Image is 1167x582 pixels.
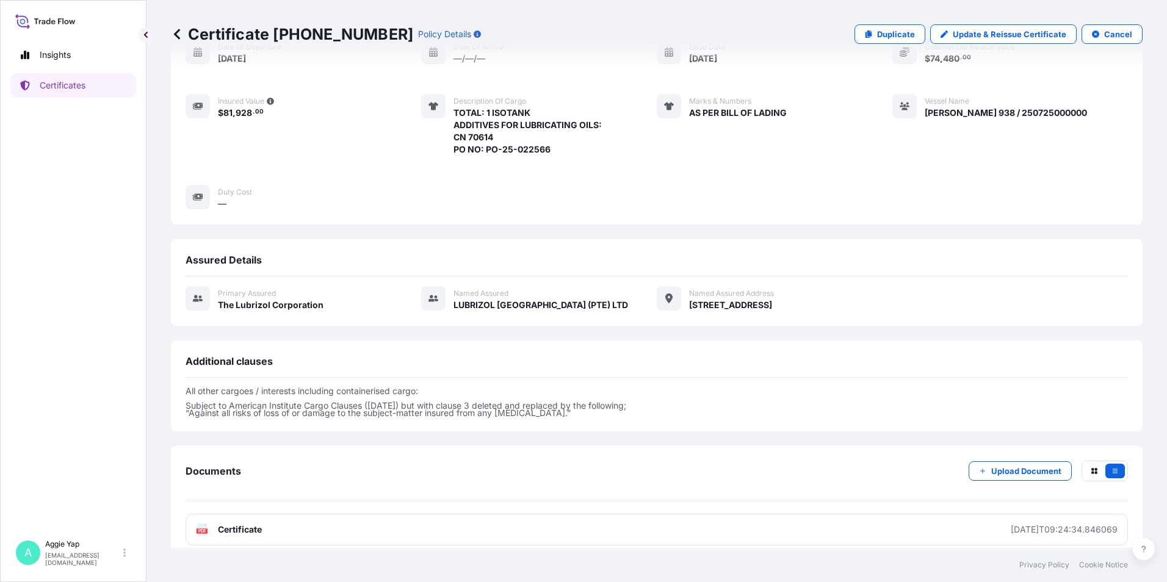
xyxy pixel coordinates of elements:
p: Insights [40,49,71,61]
a: Update & Reissue Certificate [930,24,1077,44]
span: A [24,547,32,559]
span: 928 [236,109,252,117]
span: 81 [223,109,233,117]
span: Vessel Name [925,96,969,106]
span: Duty Cost [218,187,252,197]
a: Duplicate [854,24,925,44]
button: Upload Document [969,461,1072,481]
a: PDFCertificate[DATE]T09:24:34.846069 [186,514,1128,545]
span: Primary assured [218,289,276,298]
span: Named Assured Address [689,289,774,298]
p: Cancel [1104,28,1132,40]
span: . [253,110,255,114]
p: Aggie Yap [45,539,121,549]
span: Named Assured [453,289,508,298]
text: PDF [198,529,206,533]
a: Cookie Notice [1079,560,1128,570]
button: Cancel [1082,24,1143,44]
p: Update & Reissue Certificate [953,28,1066,40]
p: All other cargoes / interests including containerised cargo: Subject to American Institute Cargo ... [186,387,1128,417]
a: Privacy Policy [1019,560,1069,570]
span: Insured Value [218,96,264,106]
p: Upload Document [991,465,1061,477]
span: Documents [186,465,241,477]
span: , [233,109,236,117]
span: Certificate [218,523,262,536]
a: Certificates [10,73,136,98]
span: Description of cargo [453,96,526,106]
div: [DATE]T09:24:34.846069 [1011,523,1118,536]
span: Assured Details [186,254,262,266]
span: $ [218,109,223,117]
p: [EMAIL_ADDRESS][DOMAIN_NAME] [45,551,121,566]
span: [STREET_ADDRESS] [689,299,772,311]
span: The Lubrizol Corporation [218,299,323,311]
span: Marks & Numbers [689,96,751,106]
p: Policy Details [418,28,471,40]
a: Insights [10,43,136,67]
span: TOTAL: 1 ISOTANK ADDITIVES FOR LUBRICATING OILS: CN 70614 PO NO: PO-25-022566 [453,107,602,156]
span: — [218,198,226,210]
span: [PERSON_NAME] 938 / 250725000000 [925,107,1087,119]
span: AS PER BILL OF LADING [689,107,787,119]
p: Duplicate [877,28,915,40]
span: Additional clauses [186,355,273,367]
p: Certificates [40,79,85,92]
span: 00 [255,110,264,114]
p: Certificate [PHONE_NUMBER] [171,24,413,44]
span: LUBRIZOL [GEOGRAPHIC_DATA] (PTE) LTD [453,299,628,311]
